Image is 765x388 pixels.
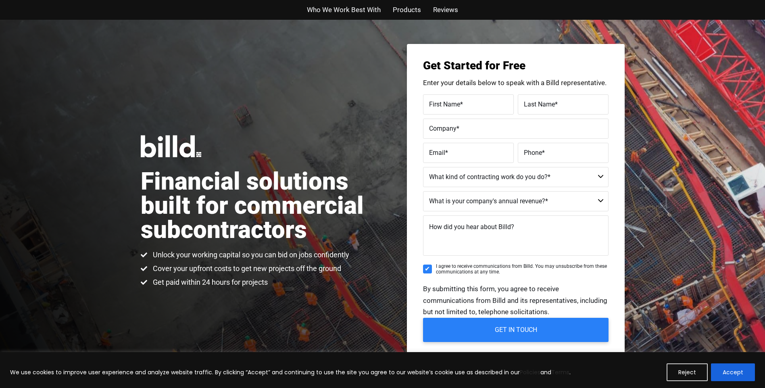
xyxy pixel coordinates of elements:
[307,4,381,16] a: Who We Work Best With
[551,368,569,376] a: Terms
[433,4,458,16] a: Reviews
[524,148,542,156] span: Phone
[524,100,555,108] span: Last Name
[141,169,383,242] h1: Financial solutions built for commercial subcontractors
[436,263,609,275] span: I agree to receive communications from Billd. You may unsubscribe from these communications at an...
[520,368,540,376] a: Policies
[393,4,421,16] a: Products
[429,148,445,156] span: Email
[429,223,514,231] span: How did you hear about Billd?
[151,250,349,260] span: Unlock your working capital so you can bid on jobs confidently
[423,318,609,342] input: GET IN TOUCH
[423,60,609,71] h3: Get Started for Free
[151,264,341,273] span: Cover your upfront costs to get new projects off the ground
[151,277,268,287] span: Get paid within 24 hours for projects
[711,363,755,381] button: Accept
[429,100,460,108] span: First Name
[423,79,609,86] p: Enter your details below to speak with a Billd representative.
[423,265,432,273] input: I agree to receive communications from Billd. You may unsubscribe from these communications at an...
[473,350,564,362] span: Your information is safe and secure
[10,367,571,377] p: We use cookies to improve user experience and analyze website traffic. By clicking “Accept” and c...
[429,124,456,132] span: Company
[667,363,708,381] button: Reject
[423,285,607,316] span: By submitting this form, you agree to receive communications from Billd and its representatives, ...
